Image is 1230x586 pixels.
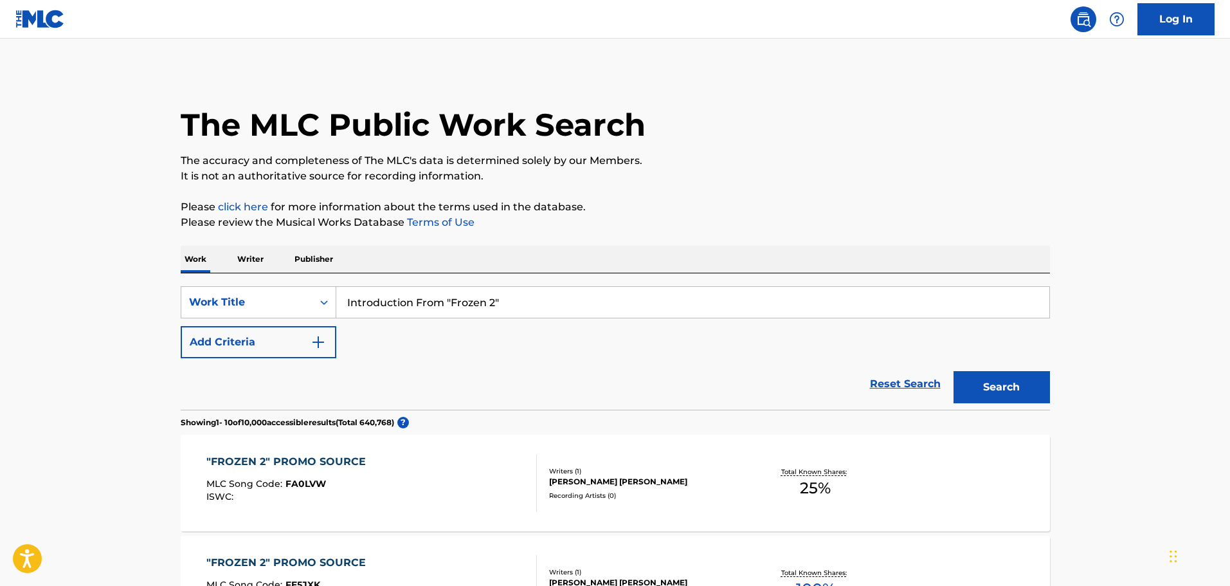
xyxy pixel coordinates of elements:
span: MLC Song Code : [206,478,285,490]
a: Public Search [1071,6,1096,32]
span: FA0LVW [285,478,326,490]
p: Please review the Musical Works Database [181,215,1050,230]
a: Reset Search [864,370,947,398]
button: Add Criteria [181,326,336,358]
div: Work Title [189,295,305,310]
p: Total Known Shares: [781,568,850,578]
img: help [1109,12,1125,27]
h1: The MLC Public Work Search [181,105,646,144]
div: [PERSON_NAME] [PERSON_NAME] [549,476,743,488]
a: Log In [1137,3,1215,35]
p: Work [181,246,210,273]
div: Writers ( 1 ) [549,567,743,577]
p: Publisher [291,246,337,273]
span: 25 % [800,477,831,500]
p: Writer [233,246,267,273]
img: search [1076,12,1091,27]
p: Total Known Shares: [781,467,850,477]
div: Recording Artists ( 0 ) [549,491,743,500]
p: Showing 1 - 10 of 10,000 accessible results (Total 640,768 ) [181,417,394,428]
div: Drag [1170,537,1177,576]
a: "FROZEN 2" PROMO SOURCEMLC Song Code:FA0LVWISWC:Writers (1)[PERSON_NAME] [PERSON_NAME]Recording A... [181,435,1050,531]
span: ISWC : [206,491,237,502]
form: Search Form [181,286,1050,410]
p: It is not an authoritative source for recording information. [181,169,1050,184]
img: 9d2ae6d4665cec9f34b9.svg [311,334,326,350]
iframe: Chat Widget [1166,524,1230,586]
a: click here [218,201,268,213]
span: ? [397,417,409,428]
div: Help [1104,6,1130,32]
button: Search [954,371,1050,403]
p: Please for more information about the terms used in the database. [181,199,1050,215]
div: "FROZEN 2" PROMO SOURCE [206,555,372,571]
div: "FROZEN 2" PROMO SOURCE [206,454,372,470]
div: Writers ( 1 ) [549,466,743,476]
p: The accuracy and completeness of The MLC's data is determined solely by our Members. [181,153,1050,169]
a: Terms of Use [404,216,475,228]
img: MLC Logo [15,10,65,28]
